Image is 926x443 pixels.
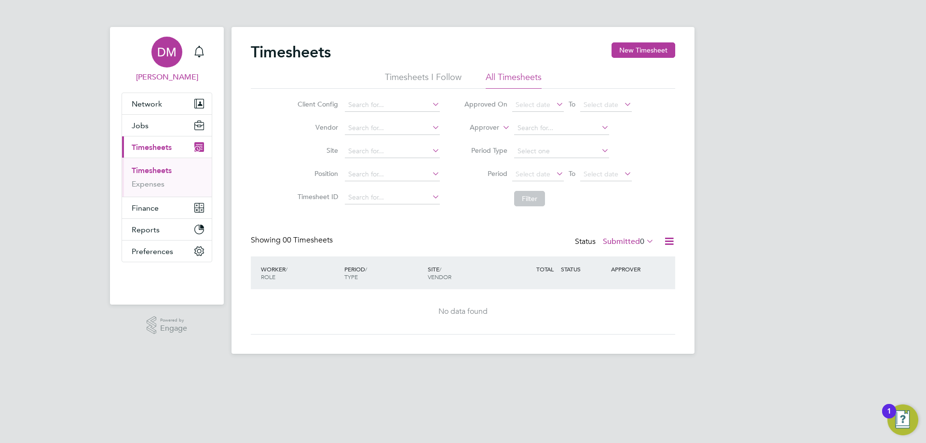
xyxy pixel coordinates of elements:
img: berryrecruitment-logo-retina.png [139,272,195,287]
span: 00 Timesheets [283,235,333,245]
a: Go to home page [122,272,212,287]
span: Select date [516,100,550,109]
span: Powered by [160,316,187,324]
button: Open Resource Center, 1 new notification [887,404,918,435]
span: Doreen Meyrick [122,71,212,83]
nav: Main navigation [110,27,224,305]
div: WORKER [259,260,342,285]
span: Timesheets [132,143,172,152]
button: Network [122,93,212,114]
button: Jobs [122,115,212,136]
a: Timesheets [132,166,172,175]
span: TOTAL [536,265,554,273]
span: Finance [132,203,159,213]
span: TYPE [344,273,358,281]
a: DM[PERSON_NAME] [122,37,212,83]
span: Select date [584,100,618,109]
input: Select one [514,145,609,158]
label: Client Config [295,100,338,108]
h2: Timesheets [251,42,331,62]
input: Search for... [345,191,440,204]
span: / [286,265,287,273]
span: Engage [160,324,187,333]
label: Site [295,146,338,155]
li: All Timesheets [486,71,542,89]
button: Timesheets [122,136,212,158]
span: Jobs [132,121,149,130]
div: PERIOD [342,260,425,285]
span: VENDOR [428,273,451,281]
div: APPROVER [609,260,659,278]
label: Period Type [464,146,507,155]
input: Search for... [514,121,609,135]
label: Position [295,169,338,178]
a: Expenses [132,179,164,188]
span: Network [132,99,162,108]
div: Status [575,235,656,249]
div: STATUS [558,260,609,278]
input: Search for... [345,168,440,181]
div: 1 [887,411,891,424]
label: Timesheet ID [295,192,338,201]
label: Approved On [464,100,507,108]
button: Filter [514,191,545,206]
button: Reports [122,219,212,240]
span: / [439,265,441,273]
div: Timesheets [122,158,212,197]
span: DM [157,46,177,58]
label: Vendor [295,123,338,132]
span: To [566,167,578,180]
button: New Timesheet [612,42,675,58]
input: Search for... [345,121,440,135]
span: Select date [516,170,550,178]
span: Reports [132,225,160,234]
span: To [566,98,578,110]
span: Preferences [132,247,173,256]
label: Submitted [603,237,654,246]
label: Period [464,169,507,178]
input: Search for... [345,145,440,158]
li: Timesheets I Follow [385,71,462,89]
div: No data found [260,307,666,317]
span: / [365,265,367,273]
div: SITE [425,260,509,285]
label: Approver [456,123,499,133]
button: Preferences [122,241,212,262]
button: Finance [122,197,212,218]
span: ROLE [261,273,275,281]
span: 0 [640,237,644,246]
div: Showing [251,235,335,245]
span: Select date [584,170,618,178]
input: Search for... [345,98,440,112]
a: Powered byEngage [147,316,188,335]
